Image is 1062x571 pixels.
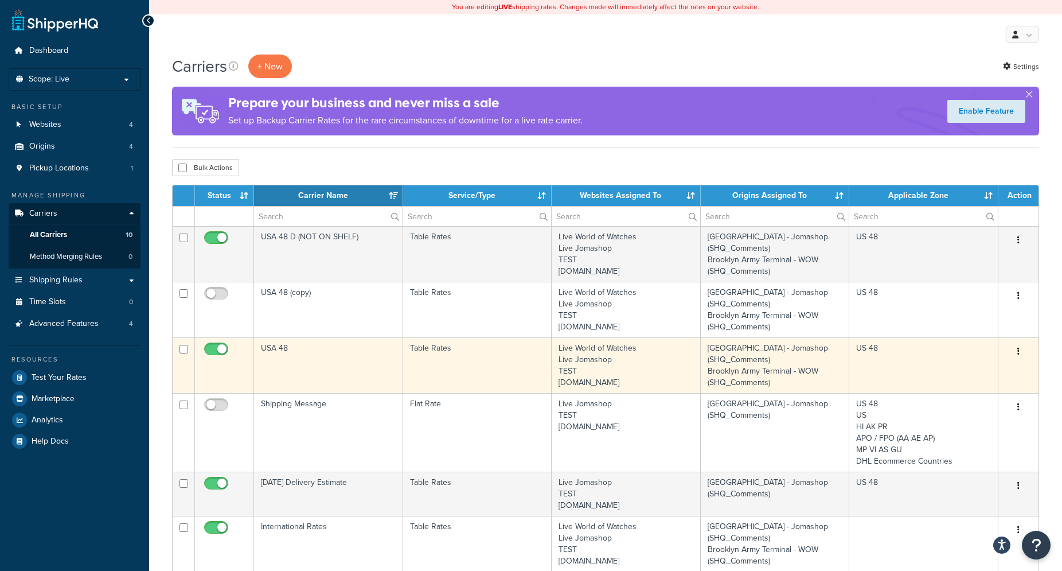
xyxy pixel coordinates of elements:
td: [GEOGRAPHIC_DATA] - Jomashop (SHQ_Comments) [701,472,850,516]
td: Live Jomashop TEST [DOMAIN_NAME] [552,393,701,472]
span: 4 [129,142,133,152]
h4: Prepare your business and never miss a sale [228,94,583,112]
td: [GEOGRAPHIC_DATA] - Jomashop (SHQ_Comments) Brooklyn Army Terminal - WOW (SHQ_Comments) [701,226,850,282]
p: Set up Backup Carrier Rates for the rare circumstances of downtime for a live rate carrier. [228,112,583,129]
a: Shipping Rules [9,270,140,291]
a: ShipperHQ Home [12,9,98,32]
td: Table Rates [403,282,552,337]
th: Action [998,185,1038,206]
td: [GEOGRAPHIC_DATA] - Jomashop (SHQ_Comments) [701,393,850,472]
th: Service/Type: activate to sort column ascending [403,185,552,206]
th: Status: activate to sort column ascending [195,185,254,206]
span: Scope: Live [29,75,69,84]
span: Origins [29,142,55,152]
span: 1 [131,164,133,173]
span: 4 [129,319,133,329]
li: Advanced Features [9,313,140,335]
td: Table Rates [403,472,552,516]
a: Enable Feature [947,100,1025,123]
a: Pickup Locations 1 [9,158,140,179]
span: Websites [29,120,61,130]
td: Live World of Watches Live Jomashop TEST [DOMAIN_NAME] [552,226,701,282]
li: All Carriers [9,224,140,246]
td: Table Rates [403,226,552,282]
span: Pickup Locations [29,164,89,173]
a: Settings [1003,59,1039,75]
a: Time Slots 0 [9,292,140,313]
img: ad-rules-rateshop-fe6ec290ccb7230408bd80ed9643f0289d75e0ffd9eb532fc0e269fcd187b520.png [172,87,228,135]
button: Bulk Actions [172,159,239,176]
b: LIVE [498,2,512,12]
button: Open Resource Center [1022,531,1051,560]
div: Basic Setup [9,102,140,112]
div: Manage Shipping [9,191,140,200]
span: Analytics [32,415,63,425]
th: Websites Assigned To: activate to sort column ascending [552,185,701,206]
a: Help Docs [9,431,140,452]
th: Applicable Zone: activate to sort column ascending [849,185,998,206]
span: Test Your Rates [32,373,87,383]
td: Live Jomashop TEST [DOMAIN_NAME] [552,472,701,516]
input: Search [849,207,998,226]
h1: Carriers [172,55,227,77]
td: [DATE] Delivery Estimate [254,472,403,516]
li: Origins [9,136,140,157]
span: Carriers [29,209,57,219]
td: Shipping Message [254,393,403,472]
span: 0 [129,297,133,307]
th: Origins Assigned To: activate to sort column ascending [701,185,850,206]
td: [GEOGRAPHIC_DATA] - Jomashop (SHQ_Comments) Brooklyn Army Terminal - WOW (SHQ_Comments) [701,282,850,337]
a: Method Merging Rules 0 [9,246,140,267]
span: Advanced Features [29,319,99,329]
span: Shipping Rules [29,275,83,285]
a: Marketplace [9,389,140,409]
a: All Carriers 10 [9,224,140,246]
td: Live World of Watches Live Jomashop TEST [DOMAIN_NAME] [552,337,701,393]
span: Method Merging Rules [30,252,102,262]
span: Time Slots [29,297,66,307]
a: Advanced Features 4 [9,313,140,335]
div: Resources [9,355,140,364]
span: All Carriers [30,230,67,240]
td: US 48 US HI AK PR APO / FPO (AA AE AP) MP VI AS GU DHL Ecommerce Countries [849,393,998,472]
button: + New [248,55,292,78]
a: Test Your Rates [9,367,140,388]
li: Time Slots [9,292,140,313]
td: USA 48 [254,337,403,393]
input: Search [701,207,849,226]
th: Carrier Name: activate to sort column ascending [254,185,403,206]
li: Pickup Locations [9,158,140,179]
a: Websites 4 [9,114,140,135]
td: Live World of Watches Live Jomashop TEST [DOMAIN_NAME] [552,282,701,337]
input: Search [403,207,551,226]
td: US 48 [849,282,998,337]
td: US 48 [849,337,998,393]
input: Search [254,207,403,226]
td: [GEOGRAPHIC_DATA] - Jomashop (SHQ_Comments) Brooklyn Army Terminal - WOW (SHQ_Comments) [701,337,850,393]
a: Analytics [9,410,140,430]
span: 0 [128,252,132,262]
input: Search [552,207,700,226]
span: Help Docs [32,437,69,446]
td: USA 48 (copy) [254,282,403,337]
td: Table Rates [403,337,552,393]
td: USA 48 D (NOT ON SHELF) [254,226,403,282]
span: Dashboard [29,46,68,56]
span: Marketplace [32,394,75,404]
a: Dashboard [9,40,140,61]
li: Method Merging Rules [9,246,140,267]
li: Websites [9,114,140,135]
a: Carriers [9,203,140,224]
td: US 48 [849,472,998,516]
a: Origins 4 [9,136,140,157]
li: Carriers [9,203,140,269]
td: US 48 [849,226,998,282]
span: 4 [129,120,133,130]
span: 10 [126,230,132,240]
